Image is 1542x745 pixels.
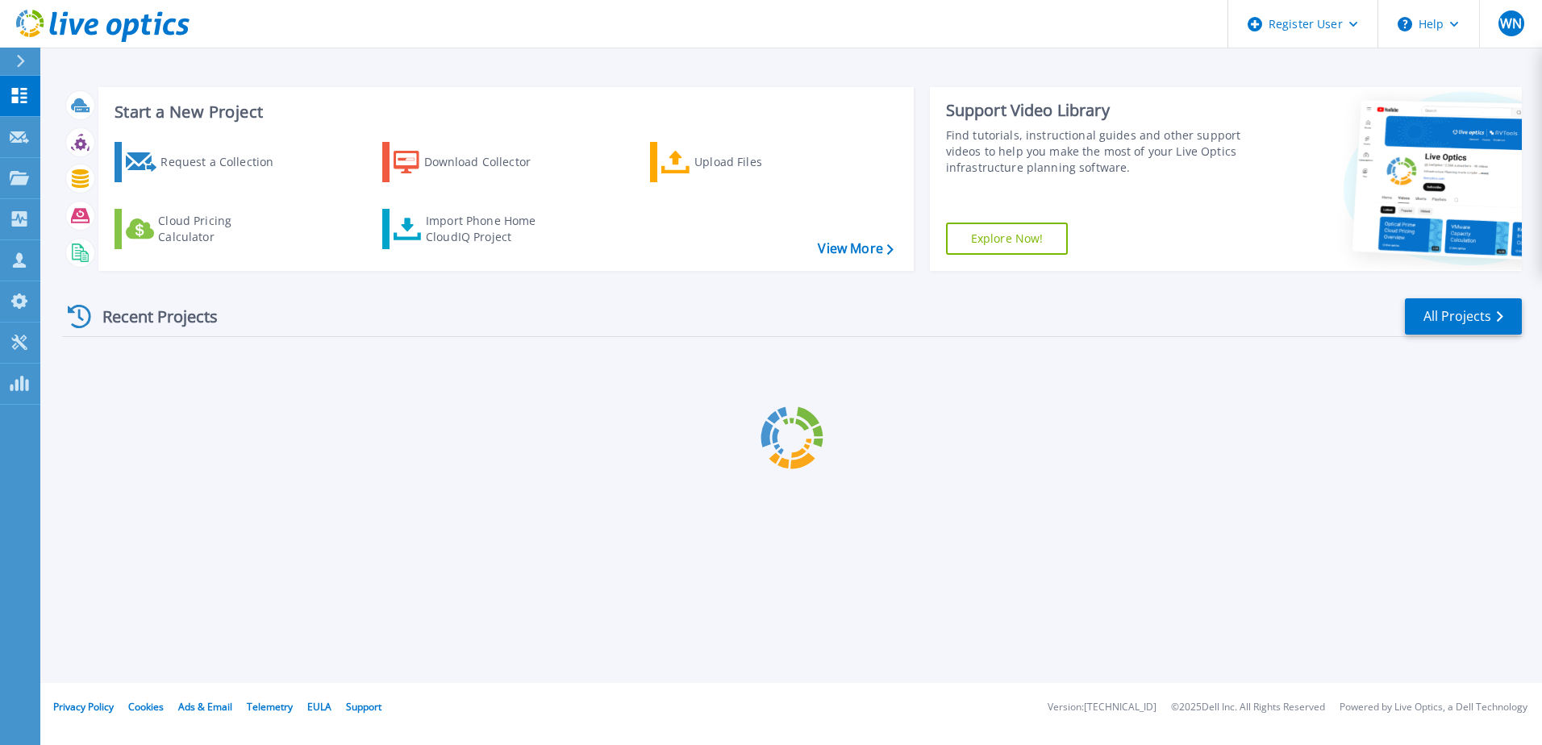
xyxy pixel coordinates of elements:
a: Cloud Pricing Calculator [115,209,294,249]
div: Import Phone Home CloudIQ Project [426,213,552,245]
a: Telemetry [247,700,293,714]
a: View More [818,241,893,256]
a: Cookies [128,700,164,714]
span: WN [1500,17,1522,30]
li: © 2025 Dell Inc. All Rights Reserved [1171,702,1325,713]
li: Version: [TECHNICAL_ID] [1048,702,1156,713]
div: Cloud Pricing Calculator [158,213,287,245]
a: Download Collector [382,142,562,182]
div: Find tutorials, instructional guides and other support videos to help you make the most of your L... [946,127,1248,176]
a: Ads & Email [178,700,232,714]
div: Recent Projects [62,297,240,336]
a: EULA [307,700,331,714]
div: Request a Collection [160,146,290,178]
div: Download Collector [424,146,553,178]
a: Explore Now! [946,223,1069,255]
a: Privacy Policy [53,700,114,714]
h3: Start a New Project [115,103,893,121]
div: Support Video Library [946,100,1248,121]
li: Powered by Live Optics, a Dell Technology [1340,702,1527,713]
a: All Projects [1405,298,1522,335]
a: Request a Collection [115,142,294,182]
a: Upload Files [650,142,830,182]
div: Upload Files [694,146,823,178]
a: Support [346,700,381,714]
